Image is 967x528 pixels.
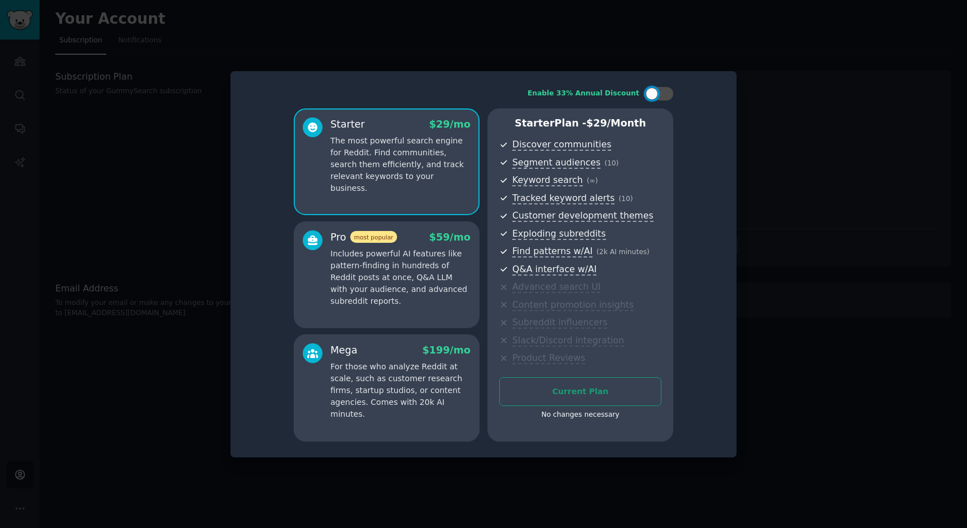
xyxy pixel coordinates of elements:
[512,335,624,347] span: Slack/Discord integration
[429,232,471,243] span: $ 59 /mo
[528,89,639,99] div: Enable 33% Annual Discount
[512,139,611,151] span: Discover communities
[499,116,661,130] p: Starter Plan -
[512,299,634,311] span: Content promotion insights
[330,248,471,307] p: Includes powerful AI features like pattern-finding in hundreds of Reddit posts at once, Q&A LLM w...
[330,343,358,357] div: Mega
[604,159,618,167] span: ( 10 )
[499,410,661,420] div: No changes necessary
[330,117,365,132] div: Starter
[512,210,654,222] span: Customer development themes
[512,281,600,293] span: Advanced search UI
[330,135,471,194] p: The most powerful search engine for Reddit. Find communities, search them efficiently, and track ...
[586,117,646,129] span: $ 29 /month
[596,248,650,256] span: ( 2k AI minutes )
[350,231,398,243] span: most popular
[330,230,397,245] div: Pro
[512,264,596,276] span: Q&A interface w/AI
[512,246,593,258] span: Find patterns w/AI
[330,361,471,420] p: For those who analyze Reddit at scale, such as customer research firms, startup studios, or conte...
[618,195,633,203] span: ( 10 )
[512,352,585,364] span: Product Reviews
[512,193,615,204] span: Tracked keyword alerts
[512,228,606,240] span: Exploding subreddits
[587,177,598,185] span: ( ∞ )
[512,157,600,169] span: Segment audiences
[429,119,471,130] span: $ 29 /mo
[512,174,583,186] span: Keyword search
[422,344,471,356] span: $ 199 /mo
[512,317,607,329] span: Subreddit influencers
